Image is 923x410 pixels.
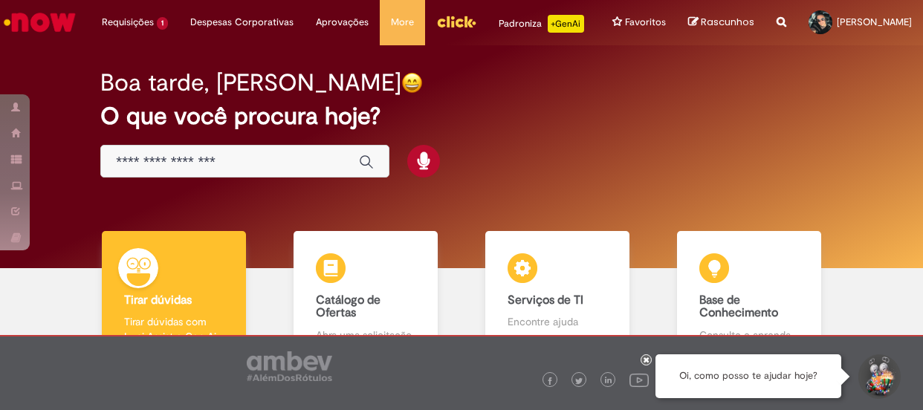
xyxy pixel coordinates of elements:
div: Padroniza [499,15,584,33]
a: Tirar dúvidas Tirar dúvidas com Lupi Assist e Gen Ai [78,231,270,359]
a: Serviços de TI Encontre ajuda [461,231,653,359]
b: Serviços de TI [508,293,583,307]
img: logo_footer_twitter.png [575,377,583,385]
p: Abra uma solicitação [316,328,415,342]
a: Catálogo de Ofertas Abra uma solicitação [270,231,461,359]
a: Rascunhos [688,16,754,30]
img: ServiceNow [1,7,78,37]
img: logo_footer_facebook.png [546,377,554,385]
img: logo_footer_linkedin.png [605,377,612,385]
span: [PERSON_NAME] [837,16,912,28]
img: logo_footer_youtube.png [629,370,649,389]
span: More [391,15,414,30]
span: Rascunhos [701,15,754,29]
p: Tirar dúvidas com Lupi Assist e Gen Ai [124,314,223,344]
b: Catálogo de Ofertas [316,293,380,321]
span: Despesas Corporativas [190,15,294,30]
img: happy-face.png [401,72,423,94]
img: click_logo_yellow_360x200.png [436,10,476,33]
button: Iniciar Conversa de Suporte [856,354,901,399]
span: Favoritos [625,15,666,30]
p: Consulte e aprenda [699,328,798,342]
p: +GenAi [548,15,584,33]
a: Base de Conhecimento Consulte e aprenda [653,231,845,359]
h2: O que você procura hoje? [100,103,822,129]
img: logo_footer_ambev_rotulo_gray.png [247,351,332,381]
h2: Boa tarde, [PERSON_NAME] [100,70,401,96]
b: Tirar dúvidas [124,293,192,307]
div: Oi, como posso te ajudar hoje? [655,354,841,398]
span: Requisições [102,15,154,30]
span: 1 [157,17,168,30]
p: Encontre ajuda [508,314,606,329]
b: Base de Conhecimento [699,293,778,321]
span: Aprovações [316,15,369,30]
